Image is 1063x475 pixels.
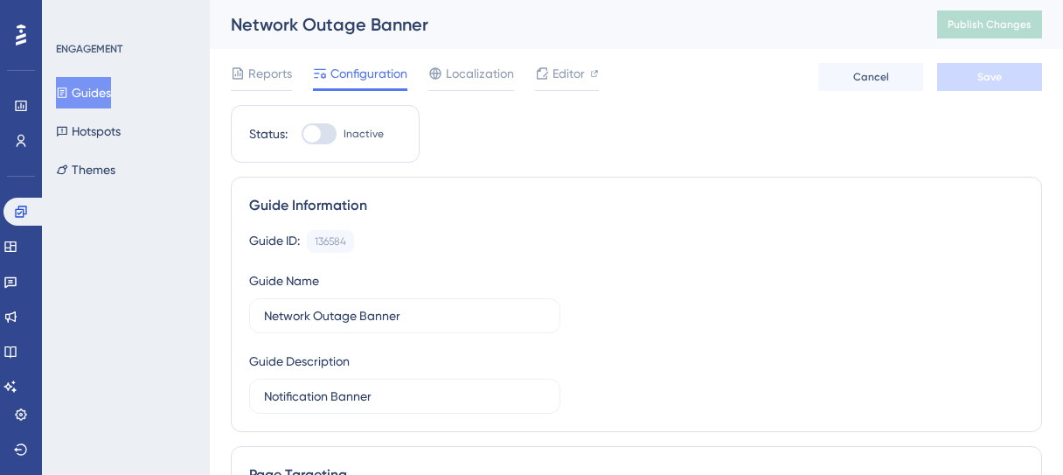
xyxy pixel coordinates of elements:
button: Cancel [818,63,923,91]
input: Type your Guide’s Description here [264,387,545,406]
button: Hotspots [56,115,121,147]
span: Cancel [853,70,889,84]
div: Guide Name [249,270,319,291]
button: Guides [56,77,111,108]
span: Configuration [330,63,407,84]
div: Guide ID: [249,230,300,253]
div: Guide Description [249,351,350,372]
span: Publish Changes [948,17,1032,31]
button: Publish Changes [937,10,1042,38]
div: ENGAGEMENT [56,42,122,56]
span: Inactive [344,127,384,141]
button: Save [937,63,1042,91]
div: 136584 [315,234,346,248]
button: Themes [56,154,115,185]
span: Reports [248,63,292,84]
div: Network Outage Banner [231,12,893,37]
div: Guide Information [249,195,1024,216]
span: Save [977,70,1002,84]
input: Type your Guide’s Name here [264,306,545,325]
span: Localization [446,63,514,84]
div: Status: [249,123,288,144]
span: Editor [552,63,585,84]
